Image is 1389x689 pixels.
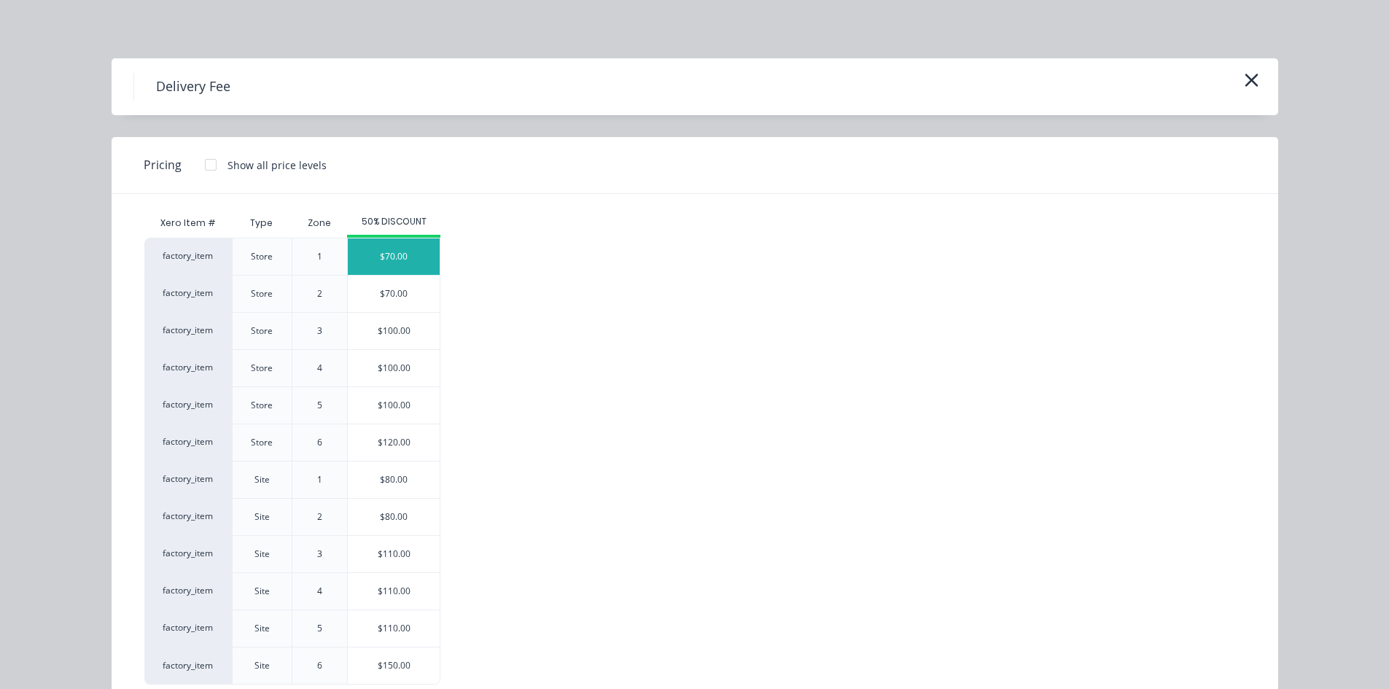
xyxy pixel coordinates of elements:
[144,156,182,174] span: Pricing
[144,275,232,312] div: factory_item
[144,498,232,535] div: factory_item
[144,572,232,610] div: factory_item
[144,386,232,424] div: factory_item
[144,461,232,498] div: factory_item
[144,610,232,647] div: factory_item
[348,424,440,461] div: $120.00
[317,659,322,672] div: 6
[317,250,322,263] div: 1
[348,313,440,349] div: $100.00
[317,473,322,486] div: 1
[238,205,284,241] div: Type
[317,548,322,561] div: 3
[144,312,232,349] div: factory_item
[254,473,270,486] div: Site
[144,238,232,275] div: factory_item
[317,622,322,635] div: 5
[254,659,270,672] div: Site
[251,362,273,375] div: Store
[144,647,232,685] div: factory_item
[348,573,440,610] div: $110.00
[251,250,273,263] div: Store
[348,276,440,312] div: $70.00
[254,622,270,635] div: Site
[348,350,440,386] div: $100.00
[296,205,343,241] div: Zone
[144,209,232,238] div: Xero Item #
[133,73,252,101] h4: Delivery Fee
[347,215,440,228] div: 50% DISCOUNT
[144,424,232,461] div: factory_item
[348,462,440,498] div: $80.00
[144,535,232,572] div: factory_item
[348,610,440,647] div: $110.00
[251,436,273,449] div: Store
[317,287,322,300] div: 2
[251,399,273,412] div: Store
[317,436,322,449] div: 6
[348,647,440,684] div: $150.00
[317,324,322,338] div: 3
[254,585,270,598] div: Site
[317,585,322,598] div: 4
[317,362,322,375] div: 4
[144,349,232,386] div: factory_item
[317,399,322,412] div: 5
[348,499,440,535] div: $80.00
[317,510,322,523] div: 2
[251,324,273,338] div: Store
[254,548,270,561] div: Site
[251,287,273,300] div: Store
[227,157,327,173] div: Show all price levels
[348,536,440,572] div: $110.00
[348,238,440,275] div: $70.00
[348,387,440,424] div: $100.00
[254,510,270,523] div: Site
